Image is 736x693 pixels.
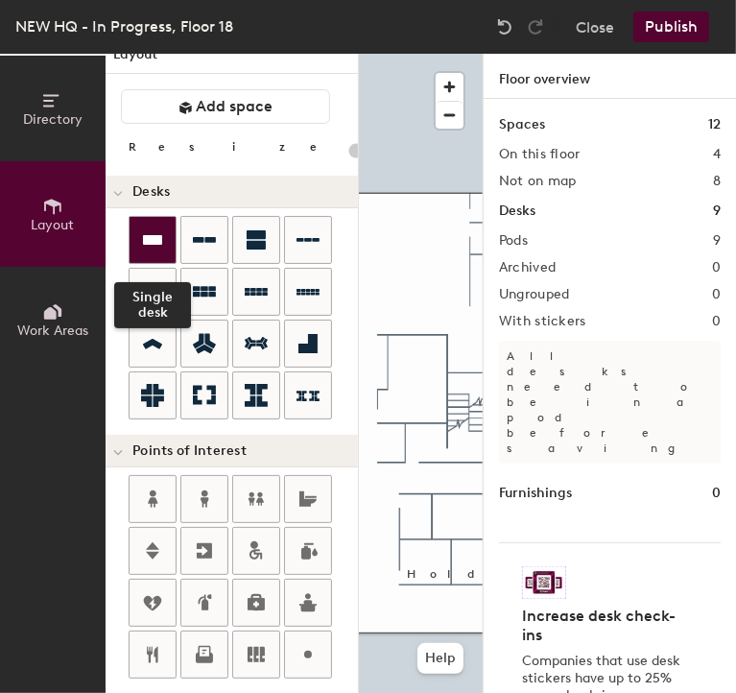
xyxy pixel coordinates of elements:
h1: 0 [712,483,721,504]
h1: 12 [708,114,721,135]
button: Publish [633,12,709,42]
h2: 0 [712,287,721,302]
h1: Layout [106,44,358,74]
h2: Pods [499,233,528,249]
h2: Ungrouped [499,287,570,302]
h2: With stickers [499,314,586,329]
img: Sticker logo [522,566,566,599]
h1: Furnishings [499,483,572,504]
h4: Increase desk check-ins [522,607,686,645]
h2: On this floor [499,147,581,162]
h2: Not on map [499,174,577,189]
p: All desks need to be in a pod before saving [499,341,721,464]
div: Resize [129,139,341,155]
h2: 0 [712,260,721,275]
h1: Floor overview [484,54,736,99]
h2: Archived [499,260,556,275]
h1: Spaces [499,114,545,135]
h1: Desks [499,201,535,222]
button: Single desk [129,216,177,264]
h2: 4 [713,147,721,162]
span: Points of Interest [132,443,247,459]
button: Help [417,643,463,674]
h2: 0 [712,314,721,329]
span: Directory [23,111,83,128]
h2: 8 [713,174,721,189]
h2: 9 [713,233,721,249]
span: Layout [32,217,75,233]
h1: 9 [713,201,721,222]
div: NEW HQ - In Progress, Floor 18 [15,14,233,38]
button: Close [576,12,614,42]
span: Desks [132,184,170,200]
span: Work Areas [17,323,88,339]
img: Undo [495,17,514,36]
button: Add space [121,89,330,124]
img: Redo [526,17,545,36]
span: Add space [197,97,273,116]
